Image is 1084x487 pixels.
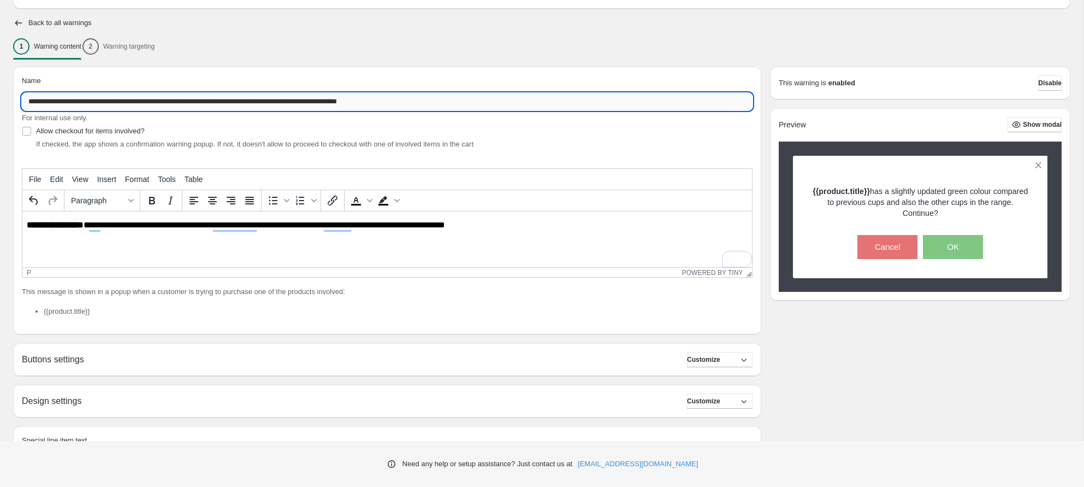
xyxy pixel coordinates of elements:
[578,459,698,470] a: [EMAIL_ADDRESS][DOMAIN_NAME]
[13,35,81,58] button: 1Warning content
[22,77,41,85] span: Name
[222,191,240,210] button: Align right
[185,175,203,184] span: Table
[44,306,753,317] li: {{product.title}}
[72,175,88,184] span: View
[22,114,87,122] span: For internal use only.
[36,140,473,148] span: If checked, the app shows a confirmation warning popup. If not, it doesn't allow to proceed to ch...
[687,397,720,406] span: Customize
[812,186,1029,219] p: has a slightly updated green colour compared to previous cups and also the other cups in the rang...
[22,212,752,267] iframe: Rich Text Area
[264,191,291,210] div: Bullet list
[22,354,84,365] h2: Buttons settings
[28,19,92,27] h2: Back to all warnings
[158,175,176,184] span: Tools
[25,191,43,210] button: Undo
[67,191,138,210] button: Formats
[240,191,259,210] button: Justify
[687,352,753,367] button: Customize
[22,396,81,406] h2: Design settings
[347,191,374,210] div: Text color
[743,268,752,277] div: Resize
[687,394,753,409] button: Customize
[779,120,806,130] h2: Preview
[27,269,31,277] div: p
[857,235,917,259] button: Cancel
[1023,120,1062,129] span: Show modal
[682,269,743,277] a: Powered by Tiny
[291,191,318,210] div: Numbered list
[13,38,29,55] div: 1
[374,191,401,210] div: Background color
[125,175,149,184] span: Format
[161,191,180,210] button: Italic
[779,78,826,89] p: This warning is
[1038,75,1062,91] button: Disable
[71,196,125,205] span: Paragraph
[22,436,87,444] span: Special line item text
[34,42,81,51] p: Warning content
[29,175,42,184] span: File
[203,191,222,210] button: Align center
[97,175,116,184] span: Insert
[687,355,720,364] span: Customize
[323,191,342,210] button: Insert/edit link
[1038,79,1062,87] span: Disable
[22,286,753,297] p: This message is shown in a popup when a customer is trying to purchase one of the products involved:
[923,235,983,259] button: OK
[828,78,855,89] strong: enabled
[143,191,161,210] button: Bold
[185,191,203,210] button: Align left
[1008,117,1062,132] button: Show modal
[813,187,870,196] strong: {{product.title}}
[36,127,145,135] span: Allow checkout for items involved?
[50,175,63,184] span: Edit
[43,191,62,210] button: Redo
